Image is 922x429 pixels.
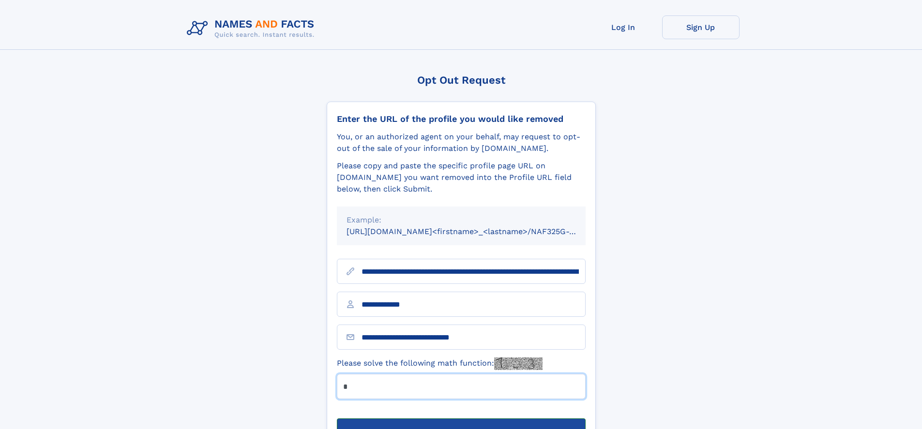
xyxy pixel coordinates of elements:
[662,15,740,39] a: Sign Up
[337,160,586,195] div: Please copy and paste the specific profile page URL on [DOMAIN_NAME] you want removed into the Pr...
[347,227,604,236] small: [URL][DOMAIN_NAME]<firstname>_<lastname>/NAF325G-xxxxxxxx
[347,214,576,226] div: Example:
[327,74,596,86] div: Opt Out Request
[337,114,586,124] div: Enter the URL of the profile you would like removed
[183,15,322,42] img: Logo Names and Facts
[337,131,586,154] div: You, or an authorized agent on your behalf, may request to opt-out of the sale of your informatio...
[337,357,543,370] label: Please solve the following math function:
[585,15,662,39] a: Log In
